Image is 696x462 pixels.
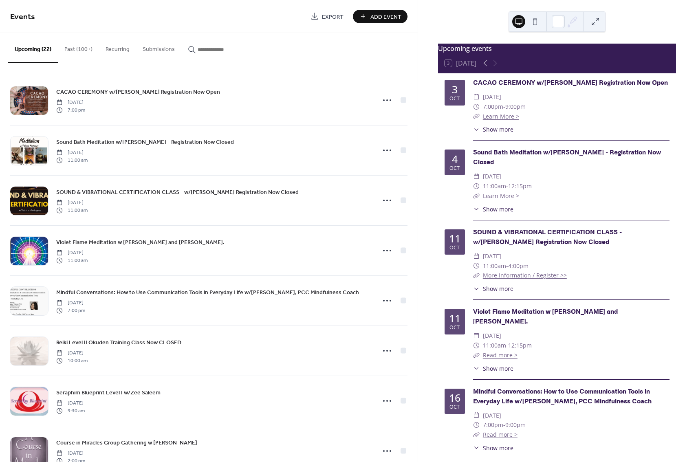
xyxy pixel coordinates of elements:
button: Recurring [99,33,136,62]
div: Upcoming events [438,44,676,53]
a: Mindful Conversations: How to Use Communication Tools in Everyday Life w/[PERSON_NAME], PCC Mindf... [473,387,652,406]
button: Add Event [353,10,407,23]
a: More Information / Register >> [483,271,567,279]
div: Oct [449,166,460,171]
span: 9:00pm [505,102,526,112]
span: Mindful Conversations: How to Use Communication Tools in Everyday Life w/[PERSON_NAME], PCC Mindf... [56,288,359,297]
a: Course in Miracles Group Gathering w [PERSON_NAME] [56,438,197,447]
div: ​ [473,112,480,121]
div: ​ [473,271,480,280]
a: CACAO CEREMONY w/[PERSON_NAME] Registration Now Open [56,87,220,97]
div: ​ [473,364,480,373]
span: [DATE] [56,350,88,357]
a: SOUND & VIBRATIONAL CERTIFICATION CLASS - w/[PERSON_NAME] Registration Now Closed [473,228,622,246]
a: Learn More > [483,112,519,120]
a: Export [304,10,350,23]
span: [DATE] [483,251,501,261]
span: 12:15pm [508,341,532,350]
span: - [506,261,508,271]
div: ​ [473,261,480,271]
span: [DATE] [56,99,85,106]
span: Show more [483,284,513,293]
div: Oct [449,405,460,410]
span: Show more [483,364,513,373]
div: ​ [473,341,480,350]
span: 7:00pm [483,102,503,112]
a: Mindful Conversations: How to Use Communication Tools in Everyday Life w/[PERSON_NAME], PCC Mindf... [56,288,359,297]
div: ​ [473,172,480,181]
span: Sound Bath Meditation w/[PERSON_NAME] - Registration Now Closed [56,138,234,147]
div: Oct [449,245,460,251]
span: [DATE] [483,331,501,341]
div: ​ [473,284,480,293]
a: Violet Flame Meditation w [PERSON_NAME] and [PERSON_NAME]. [56,238,225,247]
span: [DATE] [483,92,501,102]
button: Past (100+) [58,33,99,62]
span: Export [322,13,344,21]
span: [DATE] [56,249,88,257]
div: ​ [473,191,480,201]
a: Reiki Level II Okuden Training Class Now CLOSED [56,338,181,347]
span: CACAO CEREMONY w/[PERSON_NAME] Registration Now Open [56,88,220,97]
div: ​ [473,125,480,134]
span: 11:00am [483,181,506,191]
button: ​Show more [473,205,513,213]
a: Learn More > [483,192,519,200]
span: 7:00 pm [56,106,85,114]
span: 11:00am [483,341,506,350]
span: 11:00 am [56,207,88,214]
div: ​ [473,430,480,440]
span: - [503,102,505,112]
span: Reiki Level II Okuden Training Class Now CLOSED [56,339,181,347]
span: 9:30 am [56,407,85,414]
div: ​ [473,92,480,102]
span: Show more [483,125,513,134]
div: ​ [473,181,480,191]
span: - [506,181,508,191]
span: Violet Flame Meditation w [PERSON_NAME] and [PERSON_NAME]. [56,238,225,247]
span: 11:00am [483,261,506,271]
span: 7:00pm [483,420,503,430]
div: Oct [449,325,460,330]
span: 9:00pm [505,420,526,430]
button: ​Show more [473,444,513,452]
a: Read more > [483,431,518,438]
div: 16 [449,393,460,403]
div: ​ [473,444,480,452]
span: [DATE] [483,411,501,420]
span: Seraphim Blueprint Level I w/Zee Saleem [56,389,161,397]
a: Sound Bath Meditation w/[PERSON_NAME] - Registration Now Closed [473,148,661,167]
button: ​Show more [473,364,513,373]
span: 11:00 am [56,156,88,164]
div: ​ [473,331,480,341]
span: 11:00 am [56,257,88,264]
div: ​ [473,411,480,420]
span: 12:15pm [508,181,532,191]
span: 7:00 pm [56,307,85,314]
span: [DATE] [56,450,85,457]
span: [DATE] [483,172,501,181]
span: - [506,341,508,350]
a: Seraphim Blueprint Level I w/Zee Saleem [56,388,161,397]
span: Show more [483,444,513,452]
span: Add Event [370,13,401,21]
div: 3 [452,84,458,95]
span: [DATE] [56,299,85,307]
span: - [503,420,505,430]
div: 11 [449,313,460,323]
div: ​ [473,102,480,112]
a: SOUND & VIBRATIONAL CERTIFICATION CLASS - w/[PERSON_NAME] Registration Now Closed [56,187,299,197]
div: ​ [473,420,480,430]
div: ​ [473,350,480,360]
button: Upcoming (22) [8,33,58,63]
span: [DATE] [56,149,88,156]
div: ​ [473,205,480,213]
div: 4 [452,154,458,164]
a: Violet Flame Meditation w [PERSON_NAME] and [PERSON_NAME]. [473,308,618,326]
button: ​Show more [473,125,513,134]
div: Oct [449,96,460,101]
span: 10:00 am [56,357,88,364]
a: Read more > [483,351,518,359]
